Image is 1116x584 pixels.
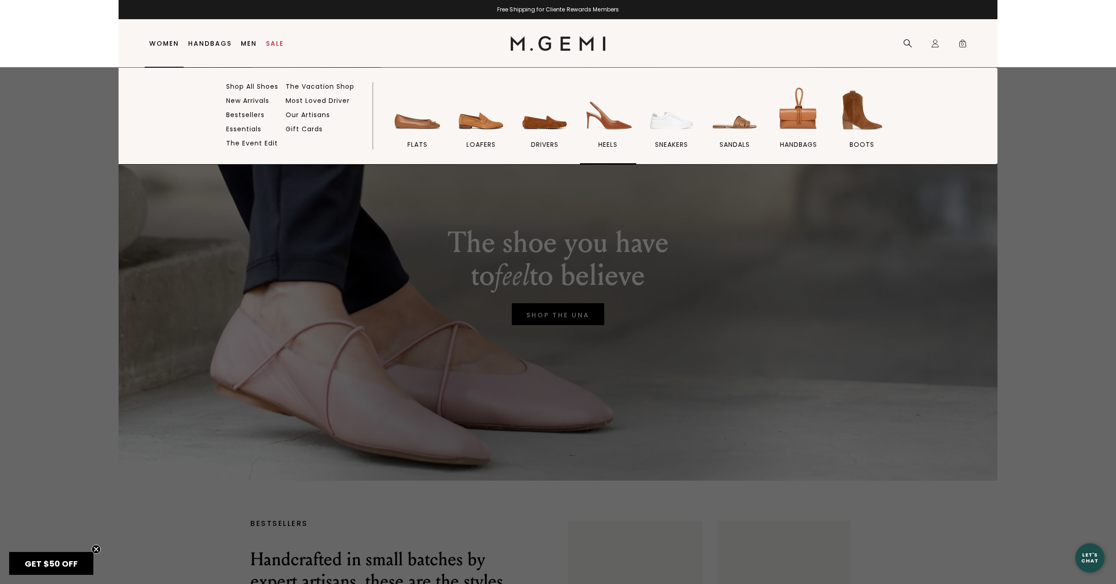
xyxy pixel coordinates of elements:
img: sandals [709,85,760,136]
img: heels [582,85,634,136]
a: sandals [707,85,763,164]
a: Most Loved Driver [286,96,350,105]
img: flats [392,85,443,136]
img: sneakers [646,85,697,136]
a: Men [241,40,257,47]
img: loafers [455,85,507,136]
span: flats [407,140,428,149]
span: heels [598,140,618,149]
div: Free Shipping for Cliente Rewards Members [119,6,997,13]
span: loafers [466,140,496,149]
a: heels [580,85,636,164]
a: handbags [770,85,827,164]
span: GET $50 OFF [25,558,78,569]
span: sandals [720,140,750,149]
img: BOOTS [836,85,888,136]
img: handbags [773,85,824,136]
img: M.Gemi [510,36,606,51]
a: flats [390,85,446,164]
span: BOOTS [850,140,874,149]
a: New Arrivals [226,96,269,105]
div: Let's Chat [1075,552,1105,563]
a: Bestsellers [226,111,265,119]
a: drivers [516,85,573,164]
a: BOOTS [834,85,890,164]
button: Close teaser [92,545,101,554]
span: handbags [780,140,817,149]
a: Gift Cards [286,125,323,133]
span: 0 [958,41,967,50]
span: drivers [531,140,558,149]
div: GET $50 OFFClose teaser [9,552,93,575]
a: Shop All Shoes [226,82,278,91]
a: Sale [266,40,284,47]
a: loafers [453,85,509,164]
a: Our Artisans [286,111,330,119]
a: sneakers [644,85,700,164]
img: drivers [519,85,570,136]
a: Essentials [226,125,261,133]
span: sneakers [655,140,688,149]
a: The Vacation Shop [286,82,354,91]
a: Handbags [188,40,232,47]
a: The Event Edit [226,139,278,147]
a: Women [149,40,179,47]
